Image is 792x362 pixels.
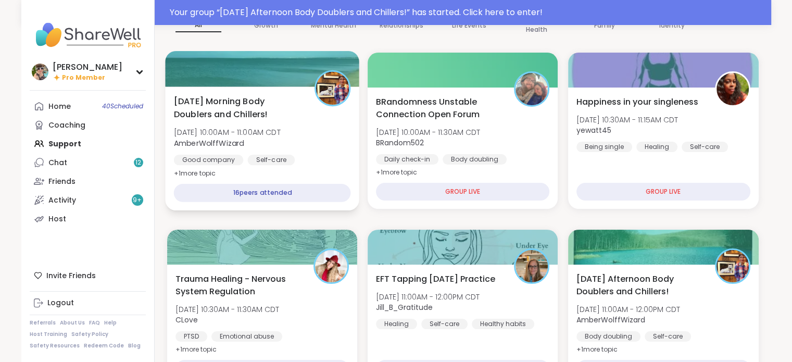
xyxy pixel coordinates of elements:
div: Daily check-in [376,154,438,165]
span: [DATE] 10:00AM - 11:30AM CDT [376,127,480,138]
div: GROUP LIVE [576,183,750,201]
div: 16 peers attended [173,184,350,202]
span: Trauma Healing - Nervous System Regulation [175,273,302,298]
div: Coaching [48,120,85,131]
a: Referrals [30,319,56,327]
span: BRandomness Unstable Connection Open Forum [376,96,502,121]
span: 9 + [133,196,142,205]
span: [DATE] 10:00AM - 11:00AM CDT [173,127,280,138]
div: Body doubling [576,331,640,342]
div: Self-care [247,155,295,165]
b: AmberWolffWizard [576,315,645,325]
b: AmberWolffWizard [173,138,244,148]
div: Chat [48,158,67,168]
div: Emotional abuse [211,331,282,342]
span: 12 [135,158,141,167]
a: Help [104,319,117,327]
b: yewatt45 [576,125,611,135]
div: Friends [48,177,76,187]
span: Pro Member [62,73,105,82]
p: Relationships [380,19,423,32]
p: Life Events [452,19,486,32]
div: Self-care [682,142,728,152]
span: [DATE] 11:00AM - 12:00PM CDT [376,292,480,302]
span: [DATE] 10:30AM - 11:15AM CDT [576,115,678,125]
p: Mental Health [311,19,356,32]
a: About Us [60,319,85,327]
a: Safety Policy [71,331,108,338]
a: Activity9+ [30,191,146,209]
p: Physical Health [514,15,560,36]
div: Being single [576,142,632,152]
img: yewatt45 [716,73,749,105]
a: Redeem Code [84,342,124,349]
span: [DATE] 10:30AM - 11:30AM CDT [175,304,279,315]
span: 40 Scheduled [102,102,143,110]
a: Chat12 [30,153,146,172]
div: Home [48,102,71,112]
span: EFT Tapping [DATE] Practice [376,273,495,285]
div: Healing [376,319,417,329]
a: Coaching [30,116,146,134]
div: Healing [636,142,677,152]
a: Blog [128,342,141,349]
span: [DATE] Morning Body Doublers and Chillers! [173,95,303,120]
div: GROUP LIVE [376,183,549,201]
div: Body doubling [443,154,507,165]
p: Growth [254,19,278,32]
div: PTSD [175,331,207,342]
a: Logout [30,294,146,313]
img: ShareWell Nav Logo [30,17,146,53]
div: Invite Friends [30,266,146,285]
img: CLove [315,250,347,282]
b: CLove [175,315,198,325]
p: All [175,19,221,32]
b: BRandom502 [376,138,424,148]
div: Healthy habits [472,319,534,329]
div: Your group “ [DATE] Afternoon Body Doublers and Chillers! ” has started. Click here to enter! [170,6,765,19]
img: BRandom502 [516,73,548,105]
span: [DATE] Afternoon Body Doublers and Chillers! [576,273,703,298]
p: Identity [659,19,685,32]
a: Safety Resources [30,342,80,349]
div: [PERSON_NAME] [53,61,122,73]
a: Friends [30,172,146,191]
div: Host [48,214,66,224]
div: Activity [48,195,76,206]
img: Adrienne_QueenOfTheDawn [32,64,48,80]
span: Happiness in your singleness [576,96,698,108]
img: AmberWolffWizard [316,72,349,105]
a: FAQ [89,319,100,327]
b: Jill_B_Gratitude [376,302,433,313]
div: Good company [173,155,243,165]
img: AmberWolffWizard [716,250,749,282]
div: Self-care [421,319,468,329]
p: Family [594,19,615,32]
a: Host Training [30,331,67,338]
div: Self-care [645,331,691,342]
span: [DATE] 11:00AM - 12:00PM CDT [576,304,680,315]
a: Host [30,209,146,228]
div: Logout [47,298,74,308]
a: Home40Scheduled [30,97,146,116]
img: Jill_B_Gratitude [516,250,548,282]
